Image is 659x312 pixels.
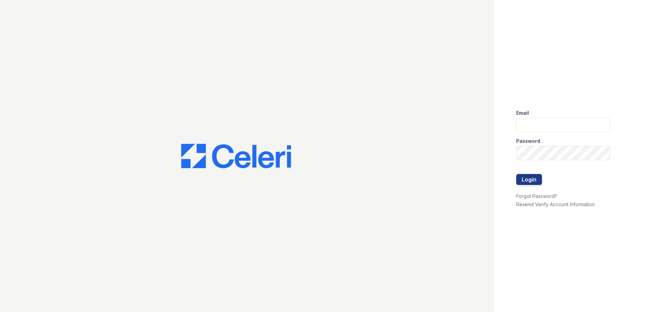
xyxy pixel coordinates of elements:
[516,174,542,185] button: Login
[516,138,540,145] label: Password
[181,144,291,169] img: CE_Logo_Blue-a8612792a0a2168367f1c8372b55b34899dd931a85d93a1a3d3e32e68fde9ad4.png
[516,110,529,116] label: Email
[516,201,595,207] a: Resend Verify Account Information
[516,193,557,199] a: Forgot Password?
